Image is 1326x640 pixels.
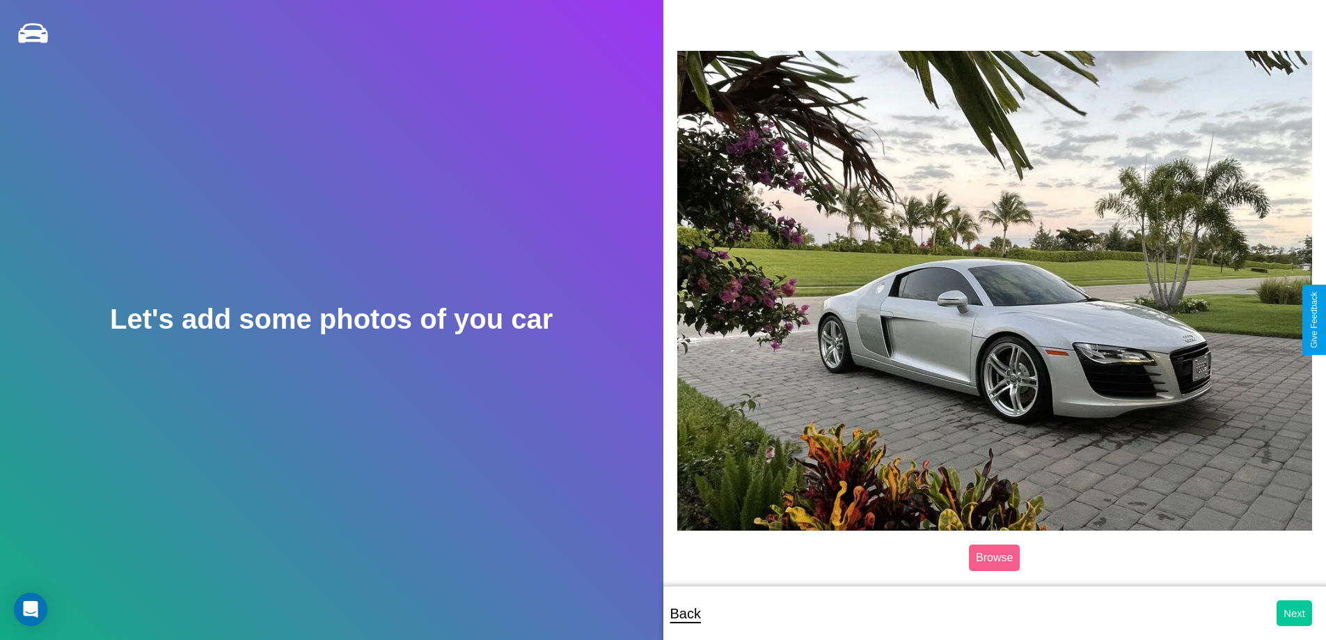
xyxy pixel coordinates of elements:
[14,593,47,626] div: Open Intercom Messenger
[670,601,701,626] p: Back
[110,304,553,335] h2: Let's add some photos of you car
[1309,292,1319,348] div: Give Feedback
[969,545,1020,571] label: Browse
[1277,600,1312,626] button: Next
[677,51,1313,530] img: posted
